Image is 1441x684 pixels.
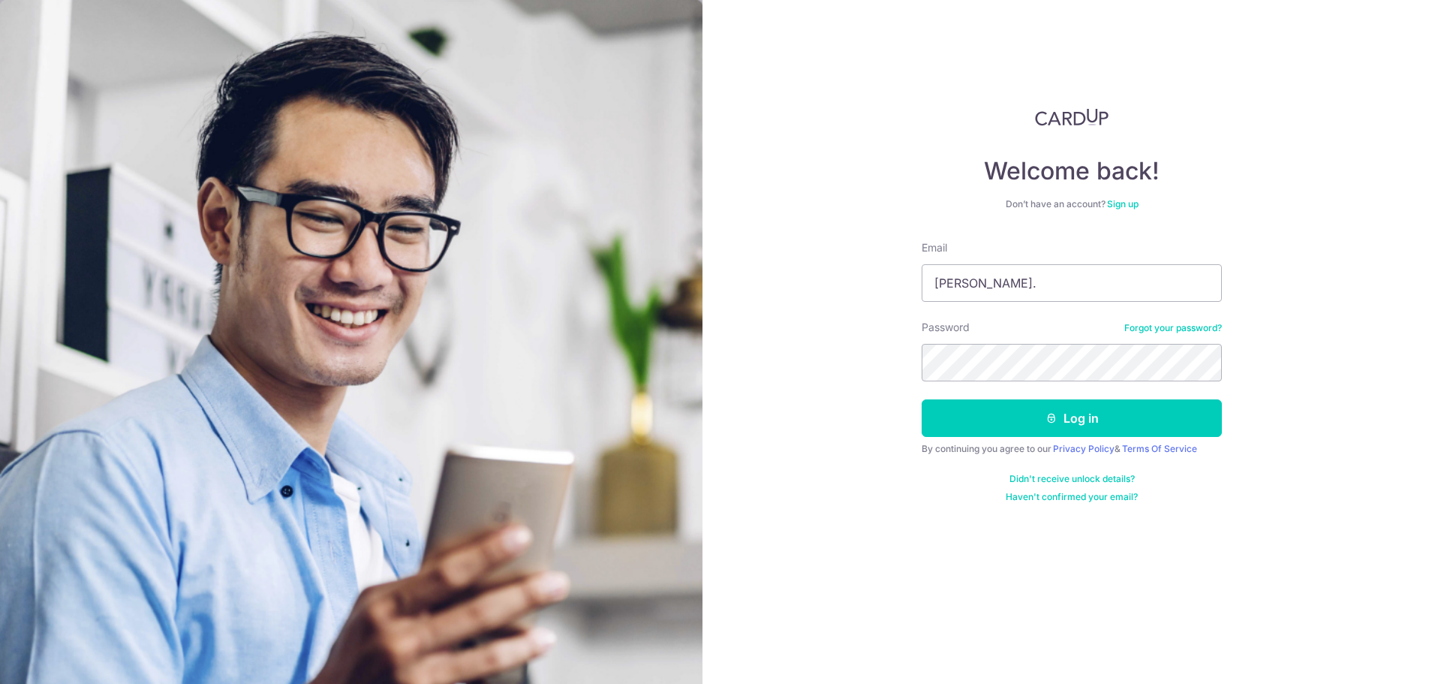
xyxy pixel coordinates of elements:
a: Terms Of Service [1122,443,1197,454]
a: Didn't receive unlock details? [1009,473,1135,485]
input: Enter your Email [922,264,1222,302]
a: Privacy Policy [1053,443,1115,454]
a: Haven't confirmed your email? [1006,491,1138,503]
h4: Welcome back! [922,156,1222,186]
div: By continuing you agree to our & [922,443,1222,455]
img: CardUp Logo [1035,108,1109,126]
a: Sign up [1107,198,1139,209]
a: Forgot your password? [1124,322,1222,334]
button: Log in [922,399,1222,437]
label: Password [922,320,970,335]
label: Email [922,240,947,255]
div: Don’t have an account? [922,198,1222,210]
